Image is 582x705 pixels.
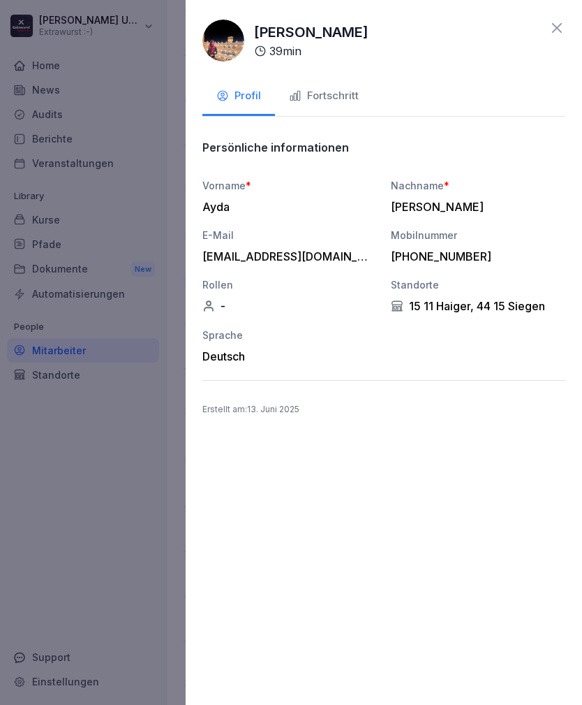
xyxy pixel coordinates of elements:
[275,78,373,116] button: Fortschritt
[391,277,565,292] div: Standorte
[202,403,565,416] p: Erstellt am : 13. Juni 2025
[202,277,377,292] div: Rollen
[202,140,349,154] p: Persönliche informationen
[391,299,565,313] div: 15 11 Haiger, 44 15 Siegen
[202,20,244,61] img: tauaup13r0gko1ibzw0qnvkq.png
[202,349,377,363] div: Deutsch
[391,178,565,193] div: Nachname
[391,228,565,242] div: Mobilnummer
[202,299,377,313] div: -
[202,249,370,263] div: [EMAIL_ADDRESS][DOMAIN_NAME]
[202,328,377,342] div: Sprache
[269,43,301,59] p: 39 min
[391,249,558,263] div: [PHONE_NUMBER]
[202,228,377,242] div: E-Mail
[391,200,558,214] div: [PERSON_NAME]
[289,88,359,104] div: Fortschritt
[202,78,275,116] button: Profil
[216,88,261,104] div: Profil
[254,22,368,43] p: [PERSON_NAME]
[202,200,370,214] div: Ayda
[202,178,377,193] div: Vorname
